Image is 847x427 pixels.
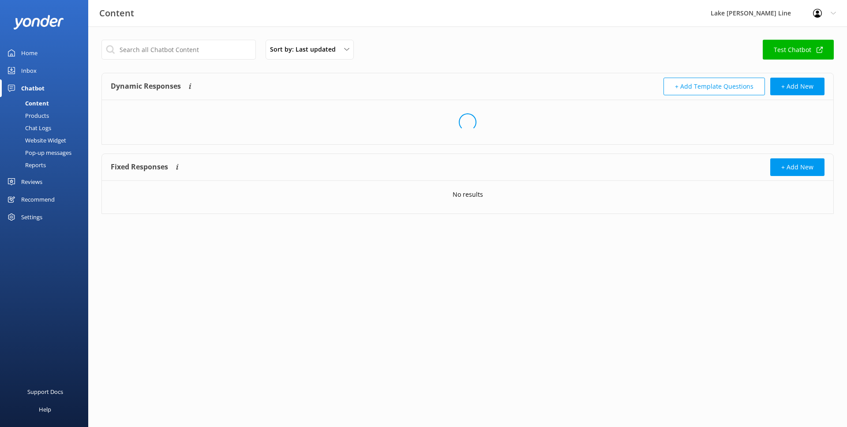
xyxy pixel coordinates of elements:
button: + Add New [770,158,825,176]
input: Search all Chatbot Content [101,40,256,60]
div: Website Widget [5,134,66,146]
div: Pop-up messages [5,146,71,159]
div: Help [39,401,51,418]
a: Chat Logs [5,122,88,134]
div: Home [21,44,37,62]
h4: Dynamic Responses [111,78,181,95]
div: Recommend [21,191,55,208]
a: Test Chatbot [763,40,834,60]
a: Reports [5,159,88,171]
a: Products [5,109,88,122]
a: Website Widget [5,134,88,146]
h4: Fixed Responses [111,158,168,176]
div: Reports [5,159,46,171]
p: No results [453,190,483,199]
div: Products [5,109,49,122]
a: Content [5,97,88,109]
button: + Add New [770,78,825,95]
div: Chat Logs [5,122,51,134]
span: Sort by: Last updated [270,45,341,54]
div: Chatbot [21,79,45,97]
div: Content [5,97,49,109]
a: Pop-up messages [5,146,88,159]
img: yonder-white-logo.png [13,15,64,30]
button: + Add Template Questions [663,78,765,95]
div: Reviews [21,173,42,191]
div: Settings [21,208,42,226]
div: Inbox [21,62,37,79]
div: Support Docs [27,383,63,401]
h3: Content [99,6,134,20]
